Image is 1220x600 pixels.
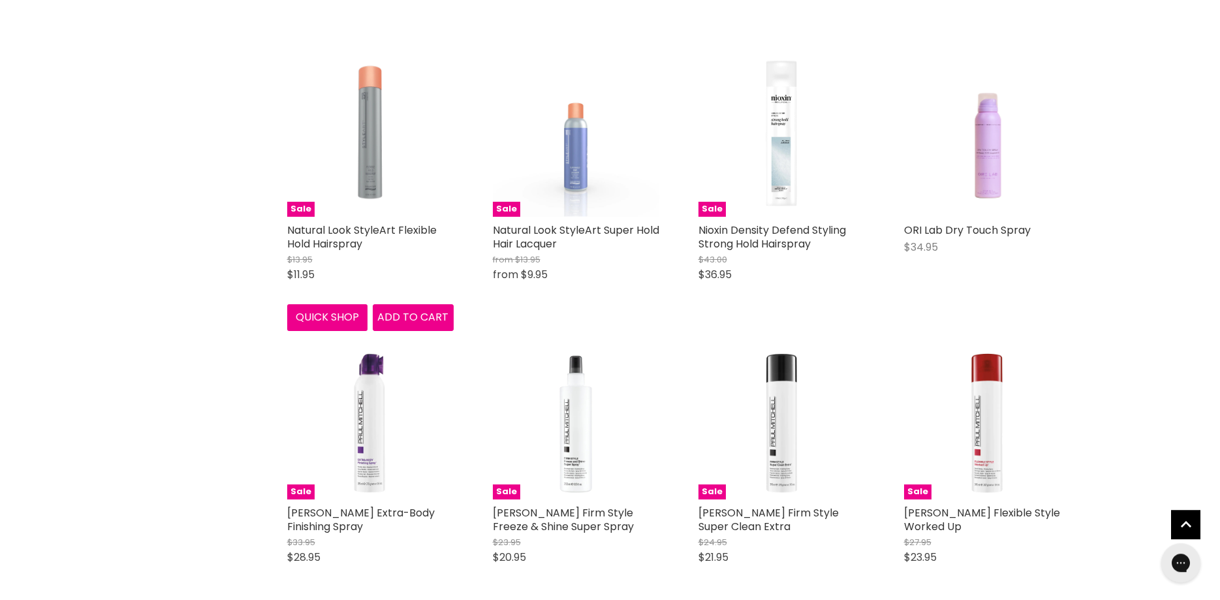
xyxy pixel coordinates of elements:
[698,223,846,251] a: Nioxin Density Defend Styling Strong Hold Hairspray
[287,333,454,499] a: Paul Mitchell Extra-Body Finishing SpraySale
[493,484,520,499] span: Sale
[287,505,435,534] a: [PERSON_NAME] Extra-Body Finishing Spray
[287,550,321,565] span: $28.95
[493,505,634,534] a: [PERSON_NAME] Firm Style Freeze & Shine Super Spray
[493,267,518,282] span: from
[493,50,659,217] a: Natural Look StyleArt Super Hold Hair LacquerSale
[493,50,659,217] img: Natural Look StyleArt Super Hold Hair Lacquer
[521,267,548,282] span: $9.95
[493,253,513,266] span: from
[515,253,540,266] span: $13.95
[698,333,865,499] a: Paul Mitchell Firm Style Super Clean ExtraSale
[698,333,865,499] img: Paul Mitchell Firm Style Super Clean Extra
[287,536,315,548] span: $33.95
[904,505,1060,534] a: [PERSON_NAME] Flexible Style Worked Up
[904,484,931,499] span: Sale
[377,309,448,324] span: Add to cart
[287,484,315,499] span: Sale
[904,550,937,565] span: $23.95
[493,202,520,217] span: Sale
[493,536,521,548] span: $23.95
[698,50,865,217] img: Nioxin Density Defend Styling Strong Hold Hairspray
[287,333,454,499] img: Paul Mitchell Extra-Body Finishing Spray
[904,223,1031,238] a: ORI Lab Dry Touch Spray
[287,50,454,217] a: Natural Look StyleArt Flexible Hold HairspraySale
[698,505,839,534] a: [PERSON_NAME] Firm Style Super Clean Extra
[698,267,732,282] span: $36.95
[920,50,1054,217] img: ORI Lab Dry Touch Spray
[698,550,728,565] span: $21.95
[493,550,526,565] span: $20.95
[493,333,659,499] a: Paul Mitchell Firm Style Freeze & Shine Super SpraySale
[904,536,931,548] span: $27.95
[493,223,659,251] a: Natural Look StyleArt Super Hold Hair Lacquer
[287,267,315,282] span: $11.95
[904,240,938,255] span: $34.95
[698,253,727,266] span: $43.00
[904,333,1071,499] img: Paul Mitchell Flexible Style Worked Up
[698,50,865,217] a: Nioxin Density Defend Styling Strong Hold HairspraySale
[493,333,659,499] img: Paul Mitchell Firm Style Freeze & Shine Super Spray
[698,484,726,499] span: Sale
[1155,539,1207,587] iframe: Gorgias live chat messenger
[904,50,1071,217] a: ORI Lab Dry Touch Spray
[287,304,368,330] button: Quick shop
[904,333,1071,499] a: Paul Mitchell Flexible Style Worked UpSale
[373,304,454,330] button: Add to cart
[698,202,726,217] span: Sale
[287,223,437,251] a: Natural Look StyleArt Flexible Hold Hairspray
[287,202,315,217] span: Sale
[287,50,454,217] img: Natural Look StyleArt Flexible Hold Hairspray
[287,253,313,266] span: $13.95
[698,536,727,548] span: $24.95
